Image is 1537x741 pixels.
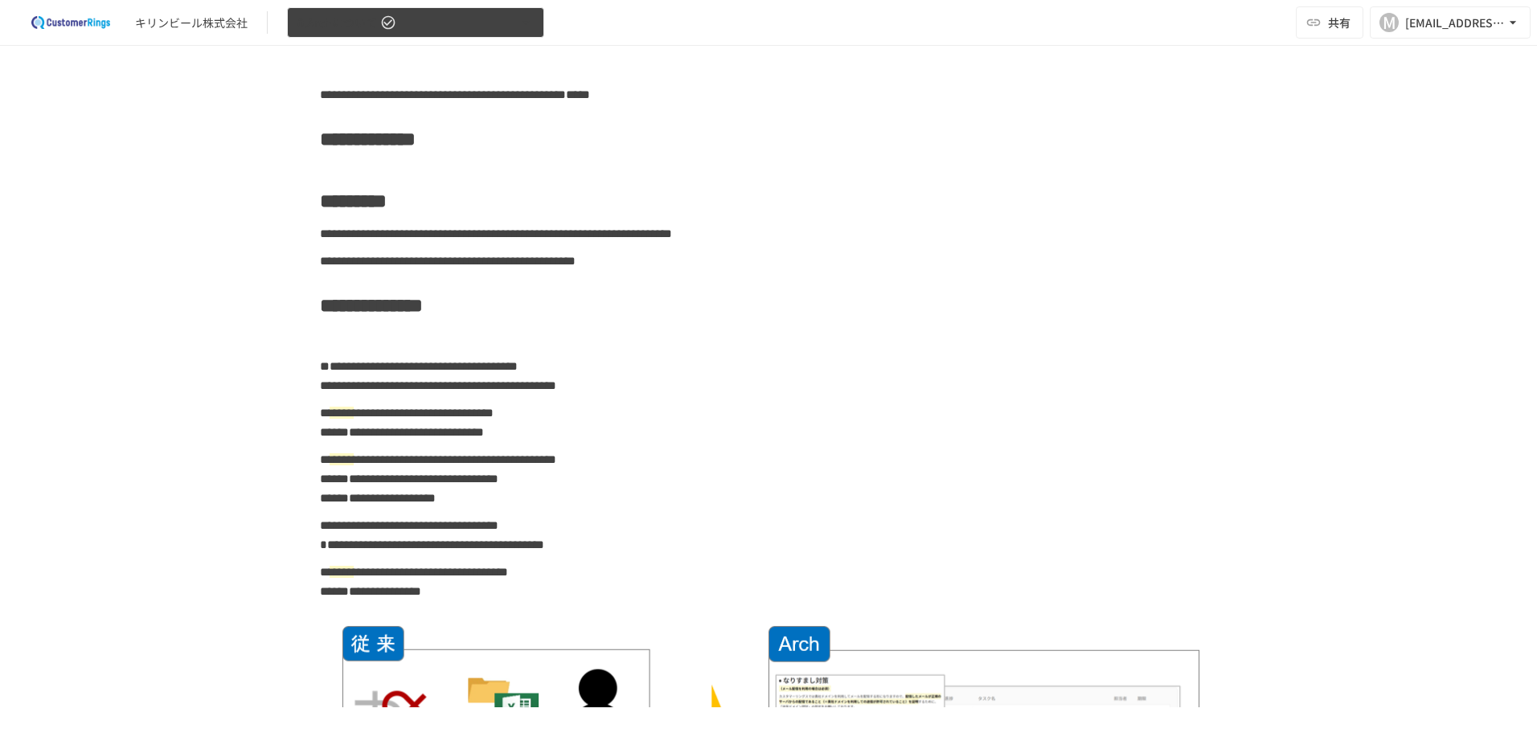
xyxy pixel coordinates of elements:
button: 共有 [1296,6,1363,39]
span: 0.Archについて [297,13,377,33]
div: [EMAIL_ADDRESS][DOMAIN_NAME] [1405,13,1505,33]
button: M[EMAIL_ADDRESS][DOMAIN_NAME] [1370,6,1531,39]
img: 2eEvPB0nRDFhy0583kMjGN2Zv6C2P7ZKCFl8C3CzR0M [19,10,122,35]
span: 共有 [1328,14,1351,31]
button: 0.Archについて [287,7,544,39]
div: キリンビール株式会社 [135,14,248,31]
div: M [1379,13,1399,32]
